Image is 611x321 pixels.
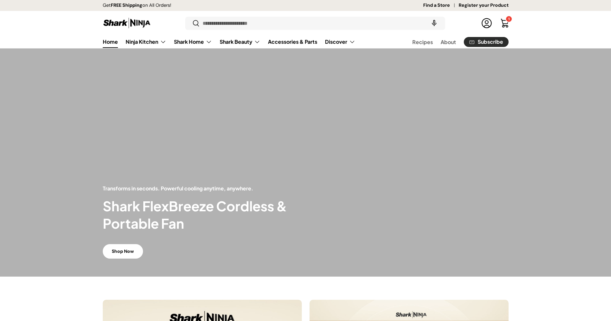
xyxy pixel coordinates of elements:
summary: Shark Beauty [216,35,264,48]
img: Shark Ninja Philippines [103,17,151,29]
a: Shop Now [103,244,143,259]
a: Home [103,35,118,48]
a: Discover [325,35,355,48]
a: Ninja Kitchen [126,35,166,48]
a: Find a Store [423,2,459,9]
strong: FREE Shipping [111,2,142,8]
summary: Discover [321,35,359,48]
summary: Shark Home [170,35,216,48]
span: Subscribe [478,39,503,44]
h2: Shark FlexBreeze Cordless & Portable Fan [103,197,306,232]
summary: Ninja Kitchen [122,35,170,48]
speech-search-button: Search by voice [424,16,444,30]
a: Register your Product [459,2,509,9]
nav: Primary [103,35,355,48]
a: Accessories & Parts [268,35,317,48]
p: Transforms in seconds. Powerful cooling anytime, anywhere. [103,185,306,192]
a: Shark Beauty [220,35,260,48]
a: Shark Home [174,35,212,48]
p: Get on All Orders! [103,2,171,9]
a: About [441,36,456,48]
span: 1 [508,17,510,21]
a: Recipes [412,36,433,48]
a: Subscribe [464,37,509,47]
nav: Secondary [397,35,509,48]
